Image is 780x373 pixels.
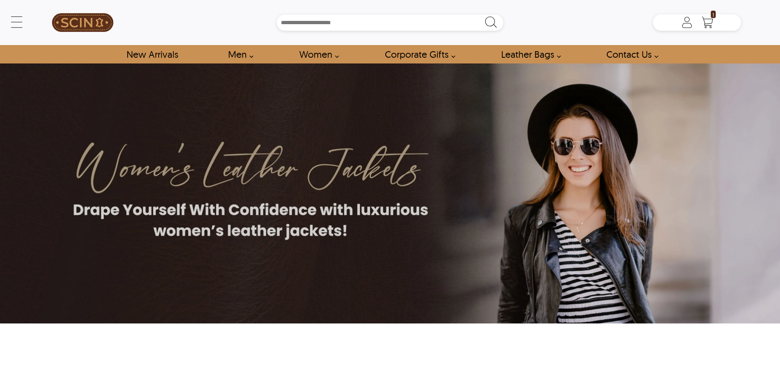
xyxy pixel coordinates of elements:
a: shop men's leather jackets [219,45,258,63]
a: Shop Leather Bags [492,45,565,63]
a: Shop Leather Corporate Gifts [375,45,460,63]
a: Shop New Arrivals [117,45,187,63]
img: SCIN [52,4,113,41]
a: Shopping Cart [699,16,716,29]
a: SCIN [39,4,127,41]
span: 1 [711,11,716,18]
a: contact-us [597,45,663,63]
a: Shop Women Leather Jackets [290,45,344,63]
